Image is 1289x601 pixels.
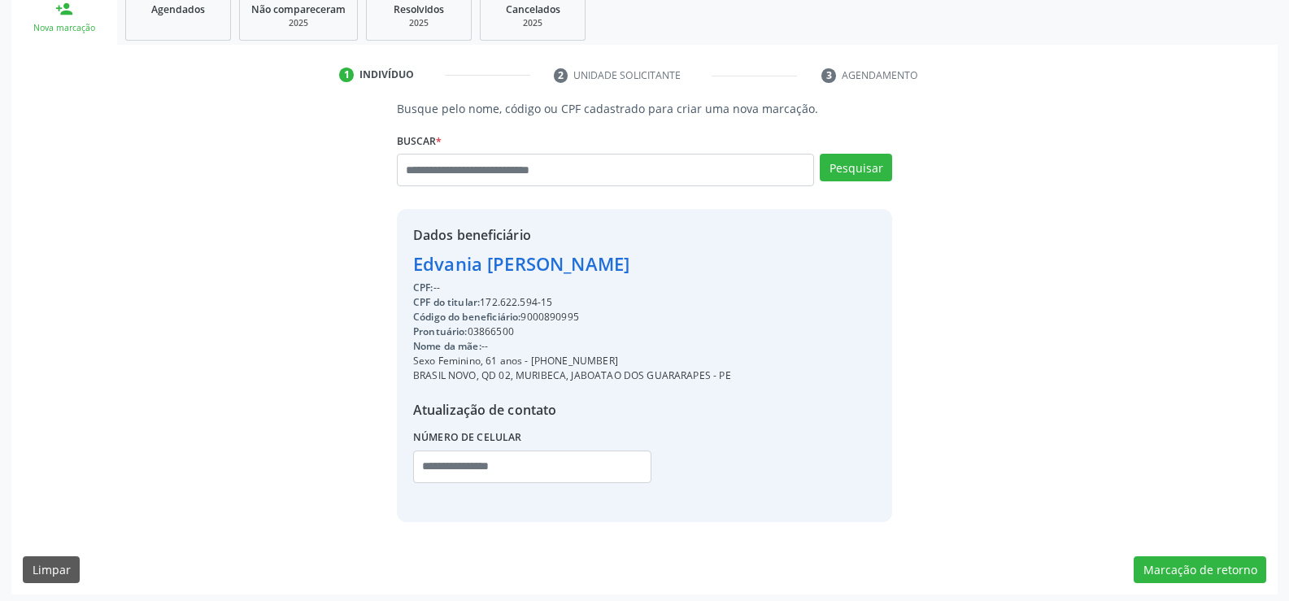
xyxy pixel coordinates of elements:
div: Indivíduo [359,68,414,82]
label: Número de celular [413,425,522,451]
span: Agendados [151,2,205,16]
div: 03866500 [413,324,731,339]
div: 2025 [378,17,459,29]
div: 2025 [251,17,346,29]
div: 9000890995 [413,310,731,324]
span: Não compareceram [251,2,346,16]
button: Pesquisar [820,154,892,181]
span: Nome da mãe: [413,339,481,353]
div: 1 [339,68,354,82]
div: -- [413,281,731,295]
span: CPF do titular: [413,295,480,309]
span: Resolvidos [394,2,444,16]
div: Dados beneficiário [413,225,731,245]
div: -- [413,339,731,354]
span: Código do beneficiário: [413,310,520,324]
button: Limpar [23,556,80,584]
label: Buscar [397,128,442,154]
div: Sexo Feminino, 61 anos - [PHONE_NUMBER] [413,354,731,368]
div: 172.622.594-15 [413,295,731,310]
div: Nova marcação [23,22,106,34]
div: Atualização de contato [413,400,731,420]
div: Edvania [PERSON_NAME] [413,250,731,277]
div: 2025 [492,17,573,29]
span: Prontuário: [413,324,468,338]
button: Marcação de retorno [1134,556,1266,584]
div: BRASIL NOVO, QD 02, MURIBECA, JABOATAO DOS GUARARAPES - PE [413,368,731,383]
span: CPF: [413,281,433,294]
span: Cancelados [506,2,560,16]
p: Busque pelo nome, código ou CPF cadastrado para criar uma nova marcação. [397,100,892,117]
